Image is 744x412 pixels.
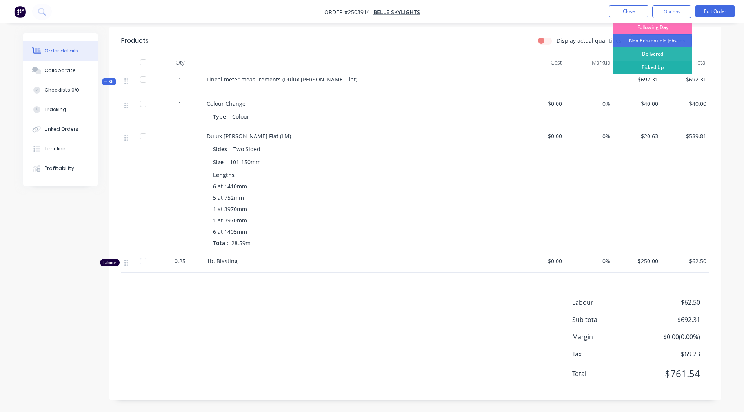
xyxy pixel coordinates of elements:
[568,132,610,140] span: 0%
[14,6,26,18] img: Factory
[213,182,247,190] span: 6 at 1410mm
[228,239,254,247] span: 28.59m
[23,61,98,80] button: Collaborate
[230,143,264,155] div: Two Sided
[613,34,692,47] div: Non Existent old jobs
[45,165,74,172] div: Profitability
[178,75,182,83] span: 1
[642,349,700,359] span: $69.23
[23,41,98,61] button: Order details
[45,106,66,113] div: Tracking
[229,111,253,122] div: Colour
[664,99,706,108] span: $40.00
[227,156,264,168] div: 101-150mm
[45,145,65,152] div: Timeline
[23,159,98,178] button: Profitability
[100,259,120,266] div: Labour
[664,75,706,83] span: $692.31
[664,257,706,265] span: $62.50
[213,143,230,155] div: Sides
[617,132,659,140] span: $20.63
[642,298,700,307] span: $62.50
[572,349,642,359] span: Tax
[213,193,244,202] span: 5 at 752mm
[23,100,98,119] button: Tracking
[45,126,78,133] div: Linked Orders
[213,228,247,236] span: 6 at 1405mm
[572,298,642,307] span: Labour
[568,99,610,108] span: 0%
[520,132,562,140] span: $0.00
[373,8,420,16] a: Belle Skylights
[572,332,642,342] span: Margin
[557,36,622,45] label: Display actual quantities
[178,99,182,108] span: 1
[213,111,229,122] div: Type
[23,139,98,159] button: Timeline
[520,99,562,108] span: $0.00
[175,257,186,265] span: 0.25
[213,239,228,247] span: Total:
[520,257,562,265] span: $0.00
[213,156,227,168] div: Size
[617,257,659,265] span: $250.00
[565,55,613,70] div: Markup
[213,205,247,213] span: 1 at 3970mm
[213,171,235,179] span: Lengths
[642,315,700,324] span: $692.31
[652,5,691,18] button: Options
[609,5,648,17] button: Close
[45,67,76,74] div: Collaborate
[207,257,238,265] span: 1b. Blasting
[517,55,566,70] div: Cost
[121,36,149,45] div: Products
[104,79,114,85] span: Kit
[207,76,357,83] span: Lineal meter measurements (Dulux [PERSON_NAME] Flat)
[213,216,247,224] span: 1 at 3970mm
[572,369,642,378] span: Total
[23,119,98,139] button: Linked Orders
[617,75,659,83] span: $692.31
[324,8,373,16] span: Order #2503914 -
[642,332,700,342] span: $0.00 ( 0.00 %)
[156,55,204,70] div: Qty
[572,315,642,324] span: Sub total
[102,78,116,85] div: Kit
[613,61,692,74] div: Picked Up
[568,257,610,265] span: 0%
[613,47,692,61] div: Delivered
[695,5,735,17] button: Edit Order
[617,99,659,108] span: $40.00
[664,132,706,140] span: $589.81
[45,47,78,54] div: Order details
[207,100,246,107] span: Colour Change
[642,367,700,381] span: $761.54
[613,21,692,34] div: Following Day
[23,80,98,100] button: Checklists 0/0
[207,132,291,140] span: Dulux [PERSON_NAME] Flat (LM)
[45,87,79,94] div: Checklists 0/0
